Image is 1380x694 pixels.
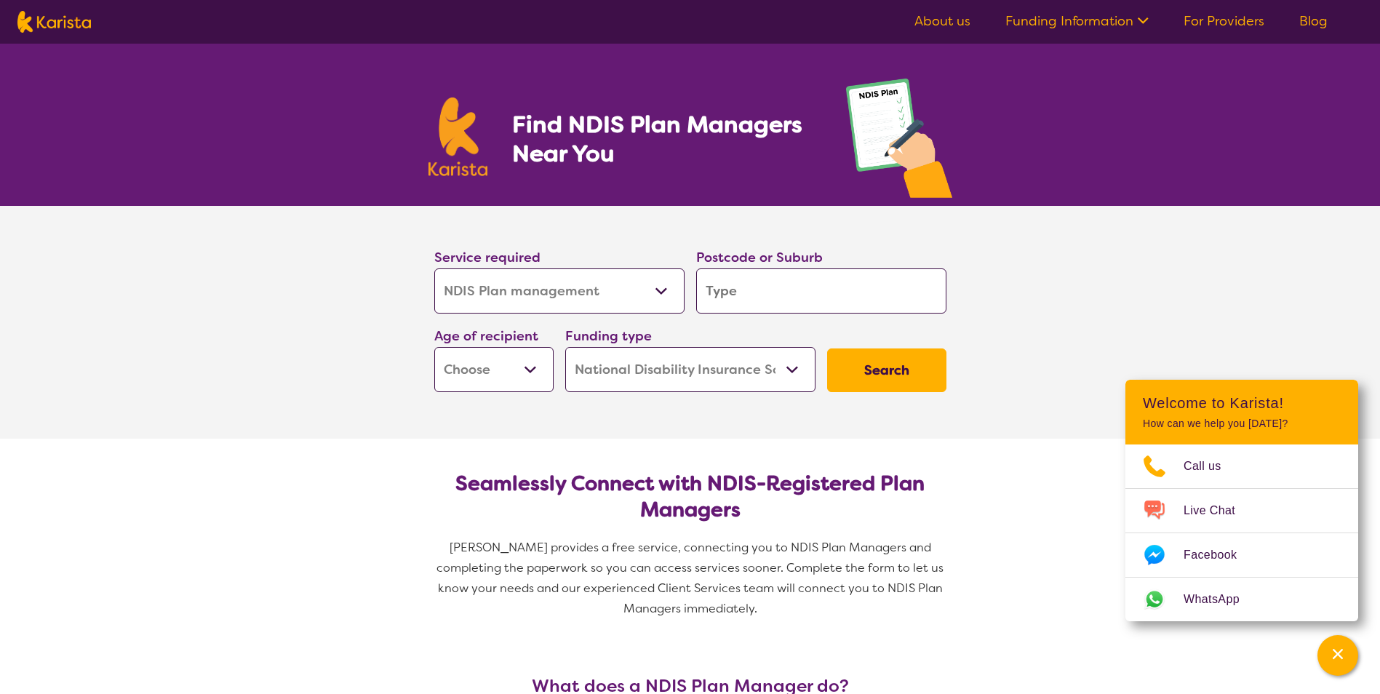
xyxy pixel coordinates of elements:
[846,79,952,206] img: plan-management
[1143,394,1341,412] h2: Welcome to Karista!
[436,540,946,616] span: [PERSON_NAME] provides a free service, connecting you to NDIS Plan Managers and completing the pa...
[1317,635,1358,676] button: Channel Menu
[446,471,935,523] h2: Seamlessly Connect with NDIS-Registered Plan Managers
[696,249,823,266] label: Postcode or Suburb
[1184,544,1254,566] span: Facebook
[1125,578,1358,621] a: Web link opens in a new tab.
[1184,455,1239,477] span: Call us
[512,110,816,168] h1: Find NDIS Plan Managers Near You
[1299,12,1328,30] a: Blog
[1184,500,1253,522] span: Live Chat
[1005,12,1149,30] a: Funding Information
[1125,444,1358,621] ul: Choose channel
[827,348,946,392] button: Search
[17,11,91,33] img: Karista logo
[434,249,541,266] label: Service required
[428,97,488,176] img: Karista logo
[1143,418,1341,430] p: How can we help you [DATE]?
[565,327,652,345] label: Funding type
[1125,380,1358,621] div: Channel Menu
[1184,12,1264,30] a: For Providers
[1184,589,1257,610] span: WhatsApp
[696,268,946,314] input: Type
[434,327,538,345] label: Age of recipient
[914,12,970,30] a: About us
